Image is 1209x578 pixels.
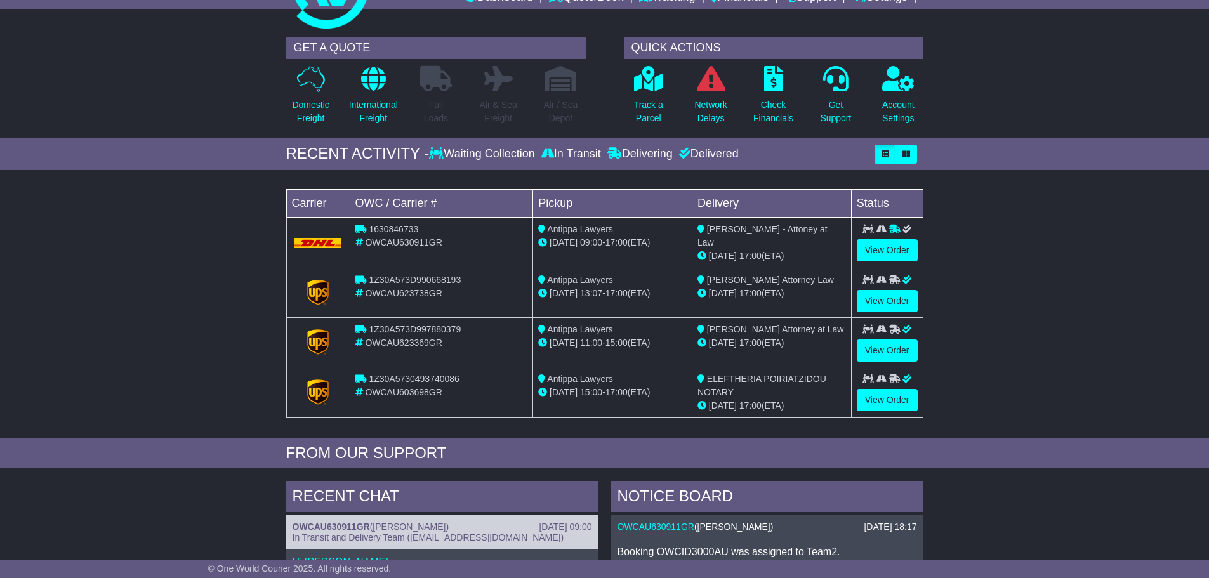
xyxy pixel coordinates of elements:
[293,532,564,542] span: In Transit and Delivery Team ([EMAIL_ADDRESS][DOMAIN_NAME])
[857,339,918,362] a: View Order
[348,65,399,132] a: InternationalFreight
[694,65,727,132] a: NetworkDelays
[857,290,918,312] a: View Order
[369,224,418,234] span: 1630846733
[547,275,613,285] span: Antippa Lawyers
[538,287,687,300] div: - (ETA)
[707,275,834,285] span: [PERSON_NAME] Attorney Law
[697,249,846,263] div: (ETA)
[851,189,923,217] td: Status
[618,546,917,558] p: Booking OWCID3000AU was assigned to Team2.
[350,189,533,217] td: OWC / Carrier #
[550,338,578,348] span: [DATE]
[286,37,586,59] div: GET A QUOTE
[697,399,846,412] div: (ETA)
[709,251,737,261] span: [DATE]
[307,379,329,405] img: GetCarrierServiceLogo
[307,329,329,355] img: GetCarrierServiceLogo
[349,98,398,125] p: International Freight
[550,237,578,247] span: [DATE]
[365,338,442,348] span: OWCAU623369GR
[692,189,851,217] td: Delivery
[547,374,613,384] span: Antippa Lawyers
[294,238,342,248] img: DHL.png
[611,481,923,515] div: NOTICE BOARD
[286,481,598,515] div: RECENT CHAT
[293,556,592,568] p: Hi [PERSON_NAME]
[373,522,446,532] span: [PERSON_NAME]
[369,275,461,285] span: 1Z30A573D990668193
[697,224,828,247] span: [PERSON_NAME] - Attoney at Law
[307,280,329,305] img: GetCarrierServiceLogo
[538,147,604,161] div: In Transit
[286,444,923,463] div: FROM OUR SUPPORT
[753,65,794,132] a: CheckFinancials
[580,338,602,348] span: 11:00
[697,522,770,532] span: [PERSON_NAME]
[864,522,916,532] div: [DATE] 18:17
[550,387,578,397] span: [DATE]
[709,288,737,298] span: [DATE]
[538,336,687,350] div: - (ETA)
[694,98,727,125] p: Network Delays
[697,336,846,350] div: (ETA)
[429,147,538,161] div: Waiting Collection
[538,236,687,249] div: - (ETA)
[739,400,762,411] span: 17:00
[676,147,739,161] div: Delivered
[547,324,613,334] span: Antippa Lawyers
[365,387,442,397] span: OWCAU603698GR
[293,522,592,532] div: ( )
[293,522,370,532] a: OWCAU630911GR
[605,338,628,348] span: 15:00
[707,324,844,334] span: [PERSON_NAME] Attorney at Law
[547,224,613,234] span: Antippa Lawyers
[365,237,442,247] span: OWCAU630911GR
[697,374,826,397] span: ELEFTHERIA POIRIATZIDOU NOTARY
[739,338,762,348] span: 17:00
[709,400,737,411] span: [DATE]
[697,287,846,300] div: (ETA)
[753,98,793,125] p: Check Financials
[882,65,915,132] a: AccountSettings
[533,189,692,217] td: Pickup
[739,288,762,298] span: 17:00
[292,98,329,125] p: Domestic Freight
[291,65,329,132] a: DomesticFreight
[539,522,591,532] div: [DATE] 09:00
[604,147,676,161] div: Delivering
[580,237,602,247] span: 09:00
[580,288,602,298] span: 13:07
[550,288,578,298] span: [DATE]
[634,98,663,125] p: Track a Parcel
[819,65,852,132] a: GetSupport
[369,374,459,384] span: 1Z30A5730493740086
[820,98,851,125] p: Get Support
[857,239,918,261] a: View Order
[420,98,452,125] p: Full Loads
[369,324,461,334] span: 1Z30A573D997880379
[624,37,923,59] div: QUICK ACTIONS
[538,386,687,399] div: - (ETA)
[544,98,578,125] p: Air / Sea Depot
[286,145,430,163] div: RECENT ACTIVITY -
[208,563,392,574] span: © One World Courier 2025. All rights reserved.
[580,387,602,397] span: 15:00
[605,387,628,397] span: 17:00
[618,522,694,532] a: OWCAU630911GR
[633,65,664,132] a: Track aParcel
[365,288,442,298] span: OWCAU623738GR
[709,338,737,348] span: [DATE]
[286,189,350,217] td: Carrier
[605,237,628,247] span: 17:00
[857,389,918,411] a: View Order
[605,288,628,298] span: 17:00
[480,98,517,125] p: Air & Sea Freight
[739,251,762,261] span: 17:00
[882,98,915,125] p: Account Settings
[618,522,917,532] div: ( )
